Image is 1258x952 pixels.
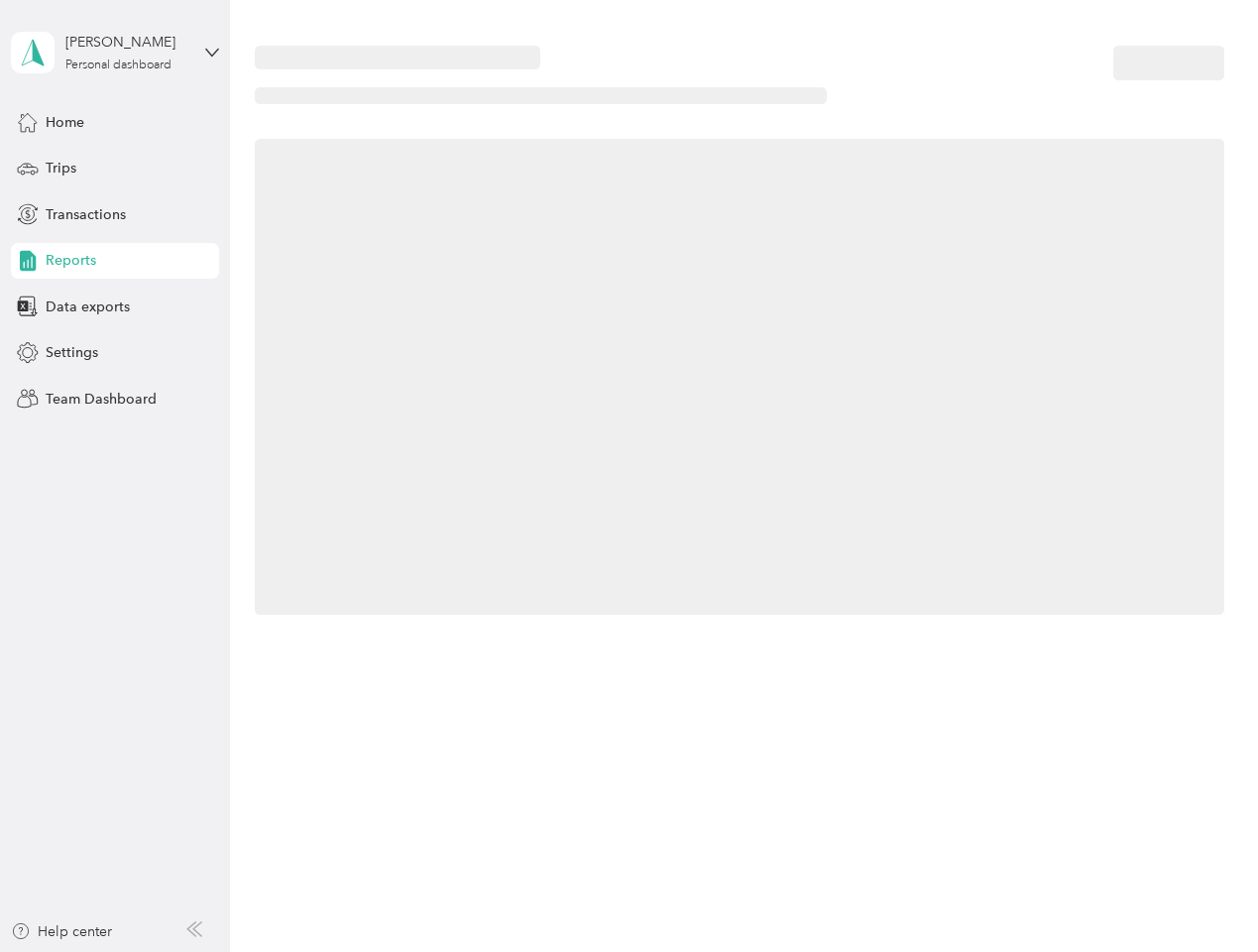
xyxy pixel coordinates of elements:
[65,32,189,53] div: [PERSON_NAME]
[46,297,130,317] span: Data exports
[46,204,126,225] span: Transactions
[46,250,96,271] span: Reports
[46,389,157,410] span: Team Dashboard
[1147,841,1258,952] iframe: Everlance-gr Chat Button Frame
[46,342,98,363] span: Settings
[65,59,172,71] div: Personal dashboard
[46,112,84,133] span: Home
[11,921,112,942] button: Help center
[46,158,76,178] span: Trips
